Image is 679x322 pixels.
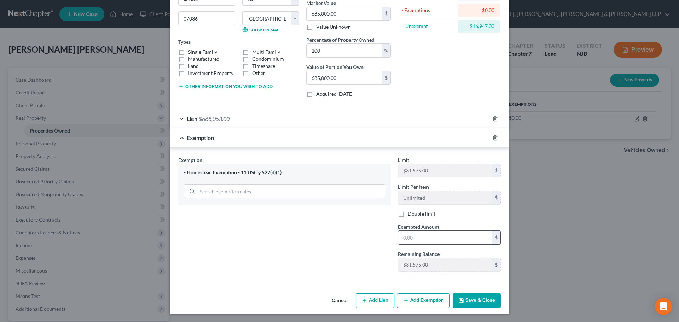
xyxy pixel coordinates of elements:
[307,7,382,21] input: 0.00
[453,293,501,308] button: Save & Close
[187,115,197,122] span: Lien
[398,231,492,244] input: 0.00
[492,231,500,244] div: $
[306,36,375,43] label: Percentage of Property Owned
[408,210,435,217] label: Double limit
[398,224,439,230] span: Exempted Amount
[397,293,450,308] button: Add Exemption
[398,250,440,258] label: Remaining Balance
[398,157,409,163] span: Limit
[398,258,492,271] input: --
[199,115,230,122] span: $668,053.00
[178,11,235,25] input: Enter zip...
[382,7,390,21] div: $
[316,90,353,98] label: Acquired [DATE]
[464,7,494,14] div: $0.00
[188,63,199,70] label: Land
[401,23,455,30] div: = Unexempt
[382,71,390,84] div: $
[306,63,364,71] label: Value of Portion You Own
[178,157,202,163] span: Exemption
[492,258,500,271] div: $
[188,70,233,77] label: Investment Property
[326,294,353,308] button: Cancel
[187,134,214,141] span: Exemption
[178,38,191,46] label: Types
[356,293,394,308] button: Add Lien
[252,48,280,55] label: Multi Family
[382,44,390,57] div: %
[307,44,382,57] input: 0.00
[398,164,492,177] input: --
[492,164,500,177] div: $
[655,298,672,315] div: Open Intercom Messenger
[242,27,279,33] a: Show on Map
[197,185,385,198] input: Search exemption rules...
[464,23,494,30] div: $16,947.00
[252,63,275,70] label: Timeshare
[401,7,455,14] div: - Exemptions
[316,23,351,30] label: Value Unknown
[178,84,273,89] button: Other information you wish to add
[188,48,217,55] label: Single Family
[398,191,492,204] input: --
[252,70,265,77] label: Other
[307,71,382,84] input: 0.00
[492,191,500,204] div: $
[398,183,429,191] label: Limit Per Item
[188,55,220,63] label: Manufactured
[252,55,284,63] label: Condominium
[184,169,385,176] div: - Homestead Exemption - 11 USC § 522(d)(1)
